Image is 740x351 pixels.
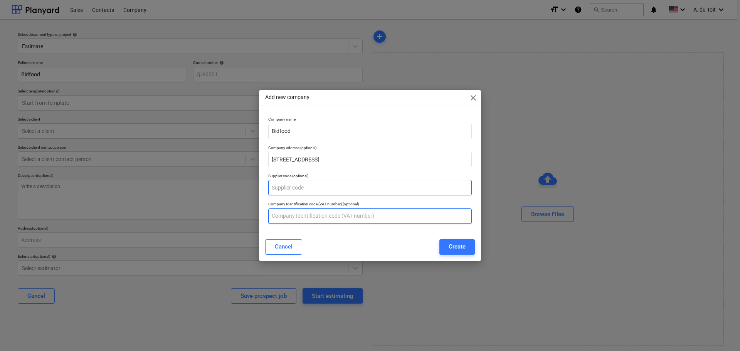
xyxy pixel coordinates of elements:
[265,239,302,255] button: Cancel
[268,208,472,224] input: Company Identification code (VAT number)
[439,239,475,255] button: Create
[268,124,472,139] input: Company name
[265,93,309,101] p: Add new company
[701,314,740,351] iframe: Chat Widget
[275,242,293,252] div: Cancel
[469,93,478,102] span: close
[268,117,472,123] p: Company name
[268,152,472,167] input: Company address
[268,202,472,208] p: Company Identification code (VAT number) (optional)
[268,145,472,152] p: Company address (optional)
[268,173,472,180] p: Supplier code (optional)
[449,242,466,252] div: Create
[268,180,472,195] input: Supplier code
